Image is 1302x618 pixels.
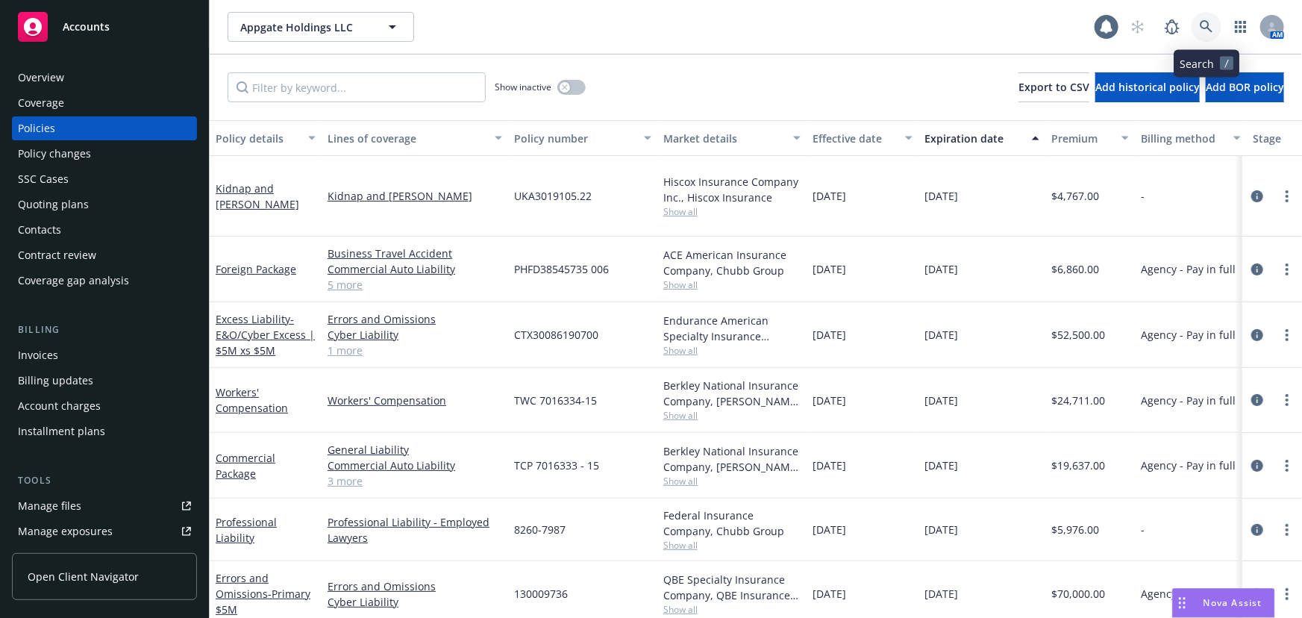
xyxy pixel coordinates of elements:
[228,12,414,42] button: Appgate Holdings LLC
[813,188,846,204] span: [DATE]
[1123,12,1153,42] a: Start snowing
[12,494,197,518] a: Manage files
[813,393,846,408] span: [DATE]
[216,385,288,415] a: Workers' Compensation
[663,247,801,278] div: ACE American Insurance Company, Chubb Group
[1248,457,1266,475] a: circleInformation
[1248,585,1266,603] a: circleInformation
[240,19,369,35] span: Appgate Holdings LLC
[328,188,502,204] a: Kidnap and [PERSON_NAME]
[663,174,801,205] div: Hiscox Insurance Company Inc., Hiscox Insurance
[1173,589,1192,617] div: Drag to move
[1141,458,1236,473] span: Agency - Pay in full
[1248,187,1266,205] a: circleInformation
[1051,586,1105,602] span: $70,000.00
[813,458,846,473] span: [DATE]
[924,131,1023,146] div: Expiration date
[1278,457,1296,475] a: more
[1192,12,1221,42] a: Search
[1278,391,1296,409] a: more
[216,181,299,211] a: Kidnap and [PERSON_NAME]
[514,458,599,473] span: TCP 7016333 - 15
[216,312,315,358] a: Excess Liability
[1051,393,1105,408] span: $24,711.00
[18,142,91,166] div: Policy changes
[328,473,502,489] a: 3 more
[1278,521,1296,539] a: more
[924,261,958,277] span: [DATE]
[216,312,315,358] span: - E&O/Cyber Excess | $5M xs $5M
[1141,261,1236,277] span: Agency - Pay in full
[663,443,801,475] div: Berkley National Insurance Company, [PERSON_NAME] Corporation
[1051,261,1099,277] span: $6,860.00
[813,327,846,343] span: [DATE]
[1278,187,1296,205] a: more
[18,419,105,443] div: Installment plans
[12,269,197,293] a: Coverage gap analysis
[1141,522,1145,537] span: -
[12,343,197,367] a: Invoices
[924,522,958,537] span: [DATE]
[18,91,64,115] div: Coverage
[508,120,657,156] button: Policy number
[216,571,310,617] a: Errors and Omissions
[18,494,81,518] div: Manage files
[663,603,801,616] span: Show all
[12,142,197,166] a: Policy changes
[328,261,502,277] a: Commercial Auto Liability
[813,131,896,146] div: Effective date
[18,116,55,140] div: Policies
[12,519,197,543] a: Manage exposures
[924,586,958,602] span: [DATE]
[328,327,502,343] a: Cyber Liability
[12,322,197,337] div: Billing
[1248,521,1266,539] a: circleInformation
[12,369,197,393] a: Billing updates
[663,205,801,218] span: Show all
[328,442,502,458] a: General Liability
[1141,327,1236,343] span: Agency - Pay in full
[216,451,275,481] a: Commercial Package
[924,327,958,343] span: [DATE]
[210,120,322,156] button: Policy details
[663,278,801,291] span: Show all
[12,6,197,48] a: Accounts
[1206,80,1284,94] span: Add BOR policy
[328,578,502,594] a: Errors and Omissions
[1051,188,1099,204] span: $4,767.00
[18,269,129,293] div: Coverage gap analysis
[228,72,486,102] input: Filter by keyword...
[12,419,197,443] a: Installment plans
[216,131,299,146] div: Policy details
[813,261,846,277] span: [DATE]
[514,522,566,537] span: 8260-7987
[1204,596,1262,609] span: Nova Assist
[924,458,958,473] span: [DATE]
[18,394,101,418] div: Account charges
[1045,120,1135,156] button: Premium
[1135,120,1247,156] button: Billing method
[663,344,801,357] span: Show all
[18,369,93,393] div: Billing updates
[663,475,801,487] span: Show all
[1141,131,1224,146] div: Billing method
[1018,72,1089,102] button: Export to CSV
[924,188,958,204] span: [DATE]
[322,120,508,156] button: Lines of coverage
[18,218,61,242] div: Contacts
[663,378,801,409] div: Berkley National Insurance Company, [PERSON_NAME] Corporation
[514,393,597,408] span: TWC 7016334-15
[495,81,551,93] span: Show inactive
[514,131,635,146] div: Policy number
[12,394,197,418] a: Account charges
[12,167,197,191] a: SSC Cases
[514,586,568,602] span: 130009736
[328,458,502,473] a: Commercial Auto Liability
[328,311,502,327] a: Errors and Omissions
[1206,72,1284,102] button: Add BOR policy
[1226,12,1256,42] a: Switch app
[514,261,609,277] span: PHFD38545735 006
[1278,260,1296,278] a: more
[1141,188,1145,204] span: -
